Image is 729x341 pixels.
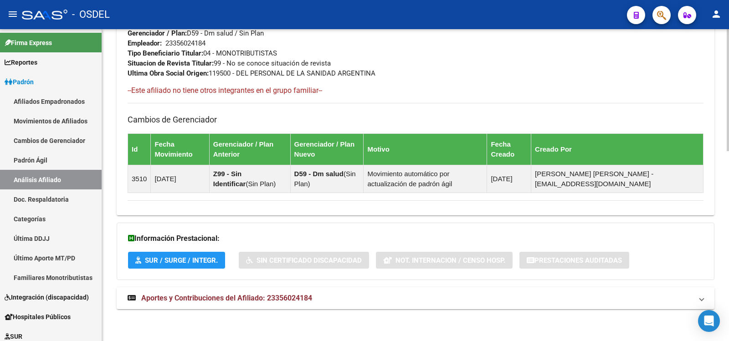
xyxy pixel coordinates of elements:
[376,252,513,269] button: Not. Internacion / Censo Hosp.
[487,165,531,193] td: [DATE]
[128,59,214,67] strong: Situacion de Revista Titular:
[128,59,331,67] span: 99 - No se conoce situación de revista
[711,9,722,20] mat-icon: person
[128,113,703,126] h3: Cambios de Gerenciador
[257,256,362,265] span: Sin Certificado Discapacidad
[128,49,277,57] span: 04 - MONOTRIBUTISTAS
[5,38,52,48] span: Firma Express
[294,170,344,178] strong: D59 - Dm salud
[151,165,209,193] td: [DATE]
[165,38,205,48] div: 23356024184
[5,292,89,302] span: Integración (discapacidad)
[5,312,71,322] span: Hospitales Públicos
[128,49,203,57] strong: Tipo Beneficiario Titular:
[364,165,487,193] td: Movimiento automático por actualización de padrón ágil
[519,252,629,269] button: Prestaciones Auditadas
[239,252,369,269] button: Sin Certificado Discapacidad
[128,133,151,165] th: Id
[128,86,703,96] h4: --Este afiliado no tiene otros integrantes en el grupo familiar--
[7,9,18,20] mat-icon: menu
[72,5,110,25] span: - OSDEL
[117,287,714,309] mat-expansion-panel-header: Aportes y Contribuciones del Afiliado: 23356024184
[531,133,703,165] th: Creado Por
[487,133,531,165] th: Fecha Creado
[531,165,703,193] td: [PERSON_NAME] [PERSON_NAME] - [EMAIL_ADDRESS][DOMAIN_NAME]
[128,232,703,245] h3: Información Prestacional:
[290,133,364,165] th: Gerenciador / Plan Nuevo
[294,170,356,188] span: Sin Plan
[290,165,364,193] td: ( )
[128,29,187,37] strong: Gerenciador / Plan:
[5,77,34,87] span: Padrón
[128,252,225,269] button: SUR / SURGE / INTEGR.
[534,256,622,265] span: Prestaciones Auditadas
[209,165,290,193] td: ( )
[698,310,720,332] div: Open Intercom Messenger
[395,256,505,265] span: Not. Internacion / Censo Hosp.
[145,256,218,265] span: SUR / SURGE / INTEGR.
[209,133,290,165] th: Gerenciador / Plan Anterior
[141,294,312,302] span: Aportes y Contribuciones del Afiliado: 23356024184
[128,69,375,77] span: 119500 - DEL PERSONAL DE LA SANIDAD ARGENTINA
[128,69,209,77] strong: Ultima Obra Social Origen:
[364,133,487,165] th: Motivo
[213,170,246,188] strong: Z99 - Sin Identificar
[128,29,264,37] span: D59 - Dm salud / Sin Plan
[5,57,37,67] span: Reportes
[128,165,151,193] td: 3510
[248,180,273,188] span: Sin Plan
[151,133,209,165] th: Fecha Movimiento
[128,39,162,47] strong: Empleador:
